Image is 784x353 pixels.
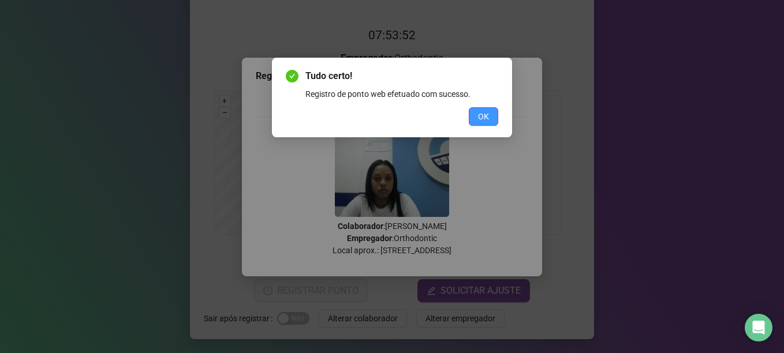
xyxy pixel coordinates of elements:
div: Registro de ponto web efetuado com sucesso. [305,88,498,100]
div: Open Intercom Messenger [745,314,772,341]
span: OK [478,110,489,123]
span: Tudo certo! [305,69,498,83]
button: OK [469,107,498,126]
span: check-circle [286,70,298,82]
